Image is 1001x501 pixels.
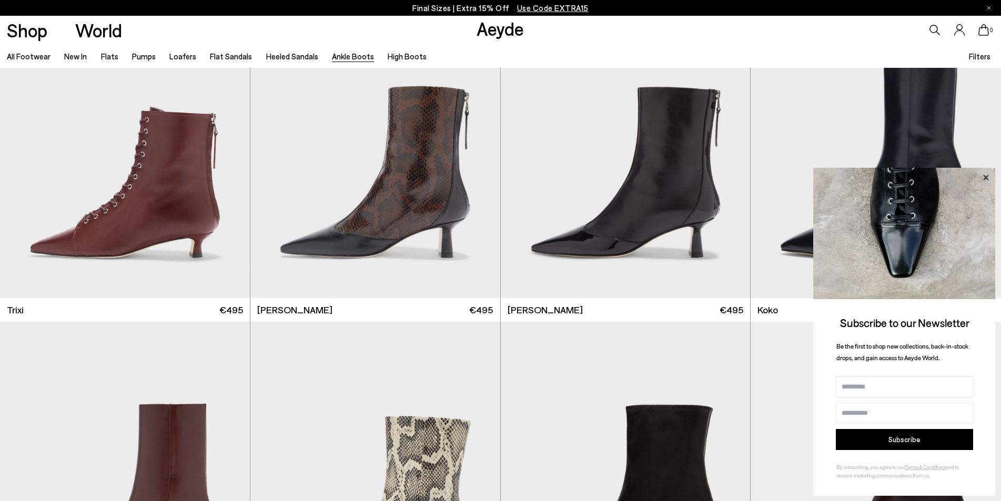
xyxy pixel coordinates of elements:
span: Be the first to shop new collections, back-in-stock drops, and gain access to Aeyde World. [836,342,968,362]
a: 0 [978,24,989,36]
span: 0 [989,27,994,33]
a: Aeyde [477,17,524,39]
a: Terms & Conditions [905,464,946,470]
a: Koko €495 [751,298,1001,322]
a: [PERSON_NAME] €495 [501,298,751,322]
img: ca3f721fb6ff708a270709c41d776025.jpg [813,168,996,299]
span: €495 [219,303,243,316]
a: Flats [101,52,118,61]
span: Navigate to /collections/ss25-final-sizes [517,3,589,13]
a: Loafers [169,52,196,61]
a: Pumps [132,52,156,61]
a: [PERSON_NAME] €495 [250,298,500,322]
span: [PERSON_NAME] [508,303,583,316]
span: €495 [720,303,743,316]
a: High Boots [388,52,427,61]
a: World [75,21,122,39]
span: Trixi [7,303,24,316]
p: Final Sizes | Extra 15% Off [412,2,589,15]
a: New In [64,52,87,61]
button: Subscribe [836,429,973,450]
a: Shop [7,21,47,39]
span: Koko [757,303,778,316]
a: Flat Sandals [210,52,252,61]
a: Heeled Sandals [266,52,318,61]
span: By subscribing, you agree to our [836,464,905,470]
span: Subscribe to our Newsletter [840,316,969,329]
span: Filters [969,52,990,61]
a: Ankle Boots [332,52,374,61]
span: €495 [469,303,493,316]
a: All Footwear [7,52,50,61]
span: [PERSON_NAME] [257,303,332,316]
